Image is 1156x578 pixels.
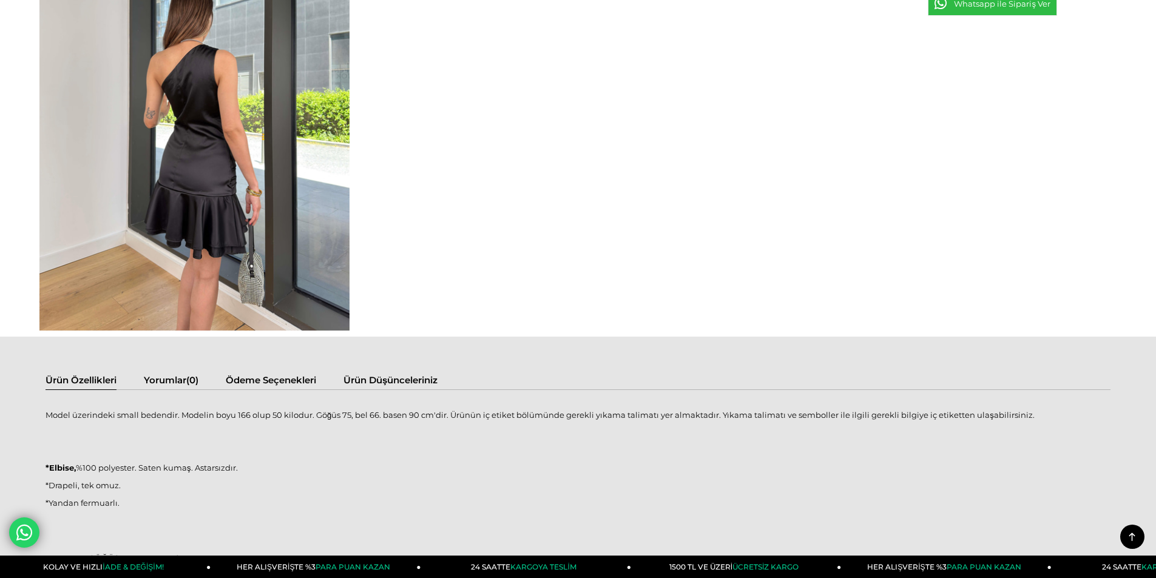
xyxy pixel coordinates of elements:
[46,463,76,472] strong: *Elbise,
[46,374,117,389] a: Ürün Özellikleri
[316,562,390,571] span: PARA PUAN KAZAN
[1,556,211,578] a: KOLAY VE HIZLIİADE & DEĞİŞİM!
[631,556,841,578] a: 1500 TL VE ÜZERİÜCRETSİZ KARGO
[85,552,122,564] td: GÖĞÜS
[211,556,421,578] a: HER ALIŞVERİŞTE %3PARA PUAN KAZAN
[197,552,238,564] td: UZUNLUK
[226,374,316,389] a: Ödeme Seçenekleri
[144,374,198,389] a: Yorumlar(0)
[841,556,1051,578] a: HER ALIŞVERİŞTE %3PARA PUAN KAZAN
[947,562,1021,571] span: PARA PUAN KAZAN
[159,552,196,564] td: BASEN
[46,480,1110,490] p: *Drapeli, tek omuz.
[510,562,576,571] span: KARGOYA TESLİM
[732,562,799,571] span: ÜCRETSİZ KARGO
[46,463,1110,472] p: %100 polyester. Saten kumaş. Astarsızdır.
[144,374,186,386] span: Yorumlar
[47,552,84,564] td: BEDEN
[46,498,1110,508] p: *Yandan fermuarlı.
[46,410,1110,420] p: Model üzerindeki small bedendir. Modelin boyu 166 olup 50 kilodur. Göğüs 75, bel 66. basen 90 cm'...
[103,562,163,571] span: İADE & DEĞİŞİM!
[421,556,631,578] a: 24 SAATTEKARGOYA TESLİM
[186,374,198,386] span: (0)
[124,552,158,564] td: BEL
[343,374,438,389] a: Ürün Düşünceleriniz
